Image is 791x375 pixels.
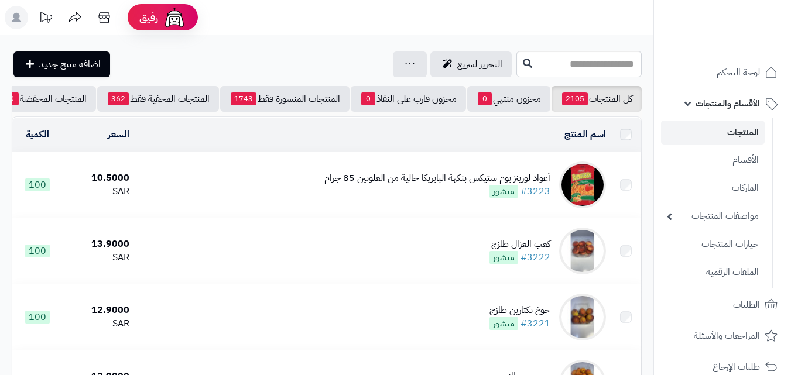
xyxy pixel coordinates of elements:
[521,250,550,264] a: #3222
[694,328,760,344] span: المراجعات والأسئلة
[163,6,186,29] img: ai-face.png
[661,322,784,350] a: المراجعات والأسئلة
[559,294,606,340] img: خوخ نكتارين طازج
[351,86,466,112] a: مخزون قارب على النفاذ0
[521,316,550,331] a: #3221
[717,64,760,81] span: لوحة التحكم
[713,359,760,375] span: طلبات الإرجاع
[26,128,49,142] a: الكمية
[661,291,784,319] a: الطلبات
[68,185,129,198] div: SAR
[552,86,642,112] a: كل المنتجات2105
[68,304,129,317] div: 12.9000
[559,161,606,208] img: أعواد لورينز بوم ستيكس بنكهة البابريكا خالية من الغلوتين 85 جرام
[559,228,606,274] img: كعب الغزال طازج
[711,33,780,57] img: logo-2.png
[564,128,606,142] a: اسم المنتج
[489,304,550,317] div: خوخ نكتارين طازج
[25,311,50,324] span: 100
[696,95,760,112] span: الأقسام والمنتجات
[25,178,50,191] span: 100
[220,86,350,112] a: المنتجات المنشورة فقط1743
[68,317,129,331] div: SAR
[661,260,765,285] a: الملفات الرقمية
[661,147,765,173] a: الأقسام
[467,86,550,112] a: مخزون منتهي0
[25,245,50,257] span: 100
[489,238,550,251] div: كعب الغزال طازج
[68,251,129,264] div: SAR
[139,11,158,25] span: رفيق
[661,204,765,229] a: مواصفات المنتجات
[489,317,518,330] span: منشور
[430,51,512,77] a: التحرير لسريع
[489,251,518,264] span: منشور
[562,92,588,105] span: 2105
[661,121,765,145] a: المنتجات
[661,59,784,87] a: لوحة التحكم
[661,232,765,257] a: خيارات المنتجات
[39,57,101,71] span: اضافة منتج جديد
[324,171,550,185] div: أعواد لورينز بوم ستيكس بنكهة البابريكا خالية من الغلوتين 85 جرام
[489,185,518,198] span: منشور
[361,92,375,105] span: 0
[521,184,550,198] a: #3223
[108,128,129,142] a: السعر
[733,297,760,313] span: الطلبات
[13,51,110,77] a: اضافة منتج جديد
[661,176,765,201] a: الماركات
[31,6,60,32] a: تحديثات المنصة
[68,238,129,251] div: 13.9000
[5,92,19,105] span: 0
[478,92,492,105] span: 0
[108,92,129,105] span: 362
[457,57,502,71] span: التحرير لسريع
[97,86,219,112] a: المنتجات المخفية فقط362
[231,92,256,105] span: 1743
[68,171,129,185] div: 10.5000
